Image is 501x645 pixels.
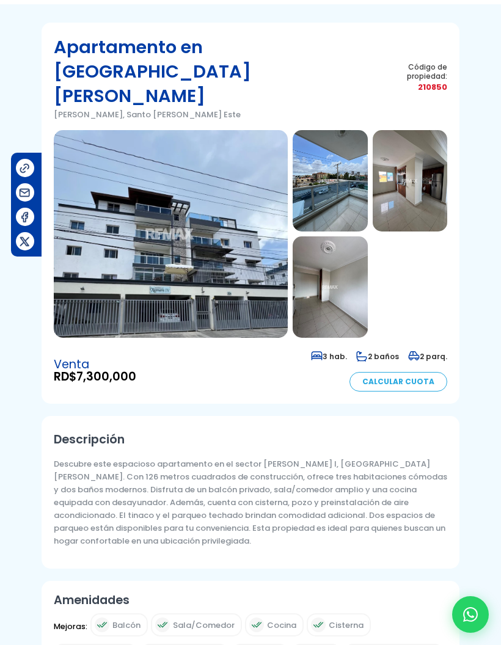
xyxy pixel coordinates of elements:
h2: Descripción [54,428,447,451]
img: Apartamento en Alma Rosa Ii [293,236,367,338]
img: Apartamento en Alma Rosa Ii [54,130,288,338]
p: Descubre este espacioso apartamento en el sector [PERSON_NAME] I, [GEOGRAPHIC_DATA][PERSON_NAME].... [54,457,447,547]
img: check icon [249,618,264,632]
span: 2 parq. [408,351,447,362]
img: Apartamento en Alma Rosa Ii [373,130,447,231]
img: Apartamento en Alma Rosa Ii [293,130,367,231]
span: 3 hab. [311,351,347,362]
h1: Apartamento en [GEOGRAPHIC_DATA][PERSON_NAME] [54,35,392,108]
a: Calcular Cuota [349,372,447,392]
span: 210850 [392,81,447,93]
span: RD$ [54,371,136,383]
h2: Amenidades [54,593,447,607]
span: Sala/Comedor [173,619,235,632]
img: check icon [95,618,109,632]
img: Compartir [18,186,31,199]
img: Compartir [18,162,31,175]
span: Balcón [112,619,141,632]
img: check icon [155,618,170,632]
p: [PERSON_NAME], Santo [PERSON_NAME] Este [54,108,392,121]
span: Código de propiedad: [392,62,447,81]
span: Venta [54,359,136,371]
span: Cocina [267,619,296,632]
img: check icon [311,618,326,632]
img: Compartir [18,235,31,248]
span: Mejoras: [54,620,87,644]
img: Compartir [18,211,31,224]
span: Cisterna [329,619,364,632]
span: 2 baños [356,351,399,362]
span: 7,300,000 [76,368,136,385]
